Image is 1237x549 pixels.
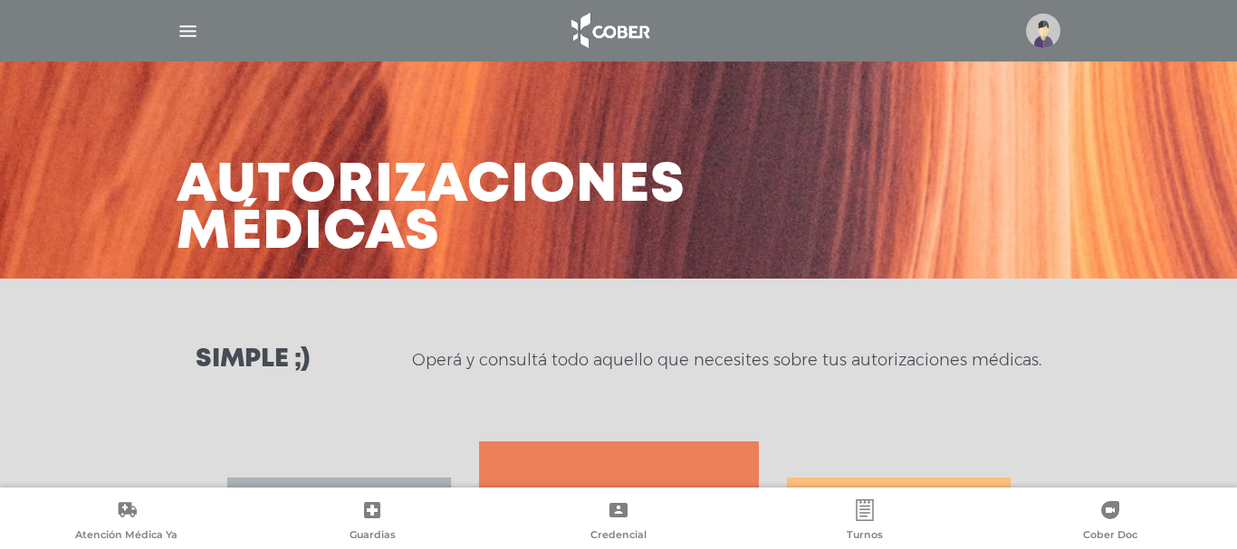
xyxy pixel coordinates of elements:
h3: Autorizaciones médicas [177,163,686,257]
span: Turnos [847,528,883,544]
span: Guardias [350,528,396,544]
span: Atención Médica Ya [75,528,177,544]
p: Operá y consultá todo aquello que necesites sobre tus autorizaciones médicas. [412,349,1041,371]
img: profile-placeholder.svg [1026,14,1060,48]
a: Turnos [742,499,988,545]
img: logo_cober_home-white.png [561,9,657,52]
a: Credencial [495,499,742,545]
span: Credencial [590,528,647,544]
a: Cober Doc [987,499,1233,545]
a: Guardias [250,499,496,545]
span: Cober Doc [1083,528,1137,544]
h3: Simple ;) [196,347,310,373]
img: Cober_menu-lines-white.svg [177,20,199,43]
a: Atención Médica Ya [4,499,250,545]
